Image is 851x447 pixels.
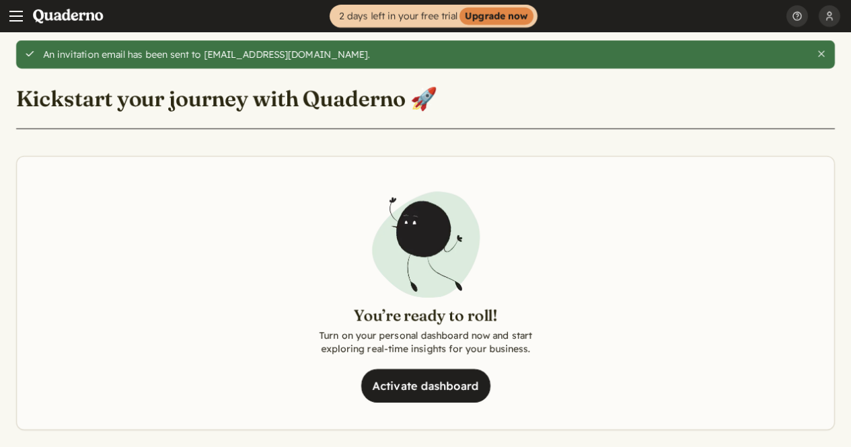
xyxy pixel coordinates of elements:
strong: Upgrade now [459,7,533,25]
div: An invitation email has been sent to [EMAIL_ADDRESS][DOMAIN_NAME]. [43,48,806,60]
a: Activate dashboard [361,369,490,403]
img: Illustration of Qoodle jumping [365,184,486,305]
p: Turn on your personal dashboard now and start exploring real-time insights for your business. [318,329,533,356]
h1: Kickstart your journey with Quaderno 🚀 [16,85,438,112]
a: 2 days left in your free trialUpgrade now [330,5,538,28]
h2: You’re ready to roll! [318,305,533,326]
button: Close this alert [816,48,827,59]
